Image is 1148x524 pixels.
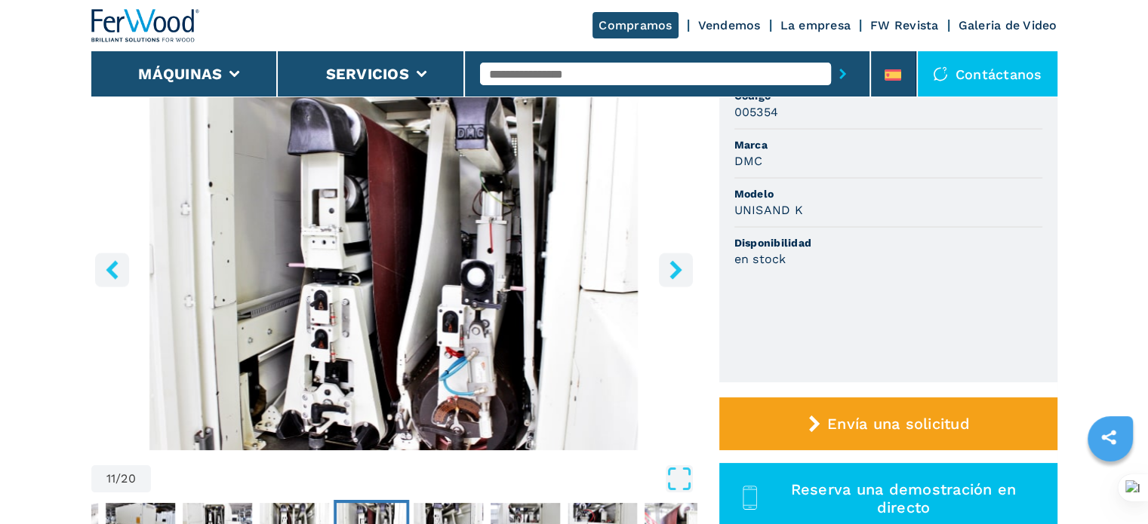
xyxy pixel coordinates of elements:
div: Go to Slide 11 [91,84,697,450]
span: Marca [734,137,1042,152]
button: Máquinas [138,65,222,83]
span: 11 [106,473,116,485]
button: Envía una solicitud [719,397,1057,450]
a: Compramos [592,12,678,38]
iframe: Chat [1084,456,1137,513]
a: La empresa [780,18,851,32]
img: Ferwood [91,9,200,42]
h3: DMC [734,152,763,170]
img: Contáctanos [933,66,948,81]
span: Reserva una demostración en directo [767,480,1039,516]
button: Servicios [326,65,409,83]
span: Disponibilidad [734,235,1042,250]
h3: en stock [734,250,786,268]
a: Galeria de Video [959,18,1057,32]
a: FW Revista [870,18,939,32]
span: / [115,473,121,485]
div: Contáctanos [918,51,1057,97]
h3: UNISAND K [734,201,803,219]
a: Vendemos [698,18,761,32]
button: right-button [659,253,693,287]
span: Envía una solicitud [827,415,970,433]
h3: 005354 [734,103,779,121]
span: Modelo [734,186,1042,201]
button: left-button [95,253,129,287]
button: submit-button [831,57,854,91]
span: 20 [121,473,136,485]
button: Open Fullscreen [155,465,693,492]
img: Lijadora Superior DMC UNISAND K [91,84,697,450]
a: sharethis [1090,418,1128,456]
